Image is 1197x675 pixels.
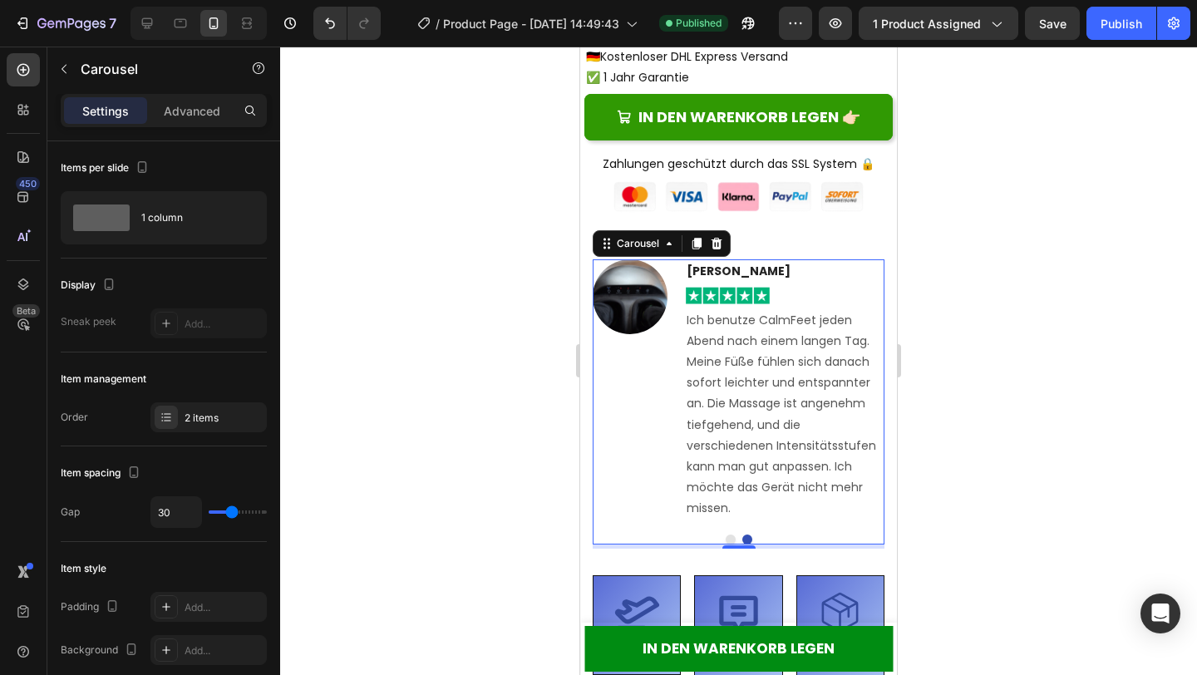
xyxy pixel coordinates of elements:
[1140,594,1180,633] div: Open Intercom Messenger
[61,561,106,576] div: Item style
[81,59,222,79] p: Carousel
[61,157,152,180] div: Items per slide
[151,497,201,527] input: Auto
[61,314,116,329] div: Sneak peek
[185,411,263,426] div: 2 items
[12,304,40,318] div: Beta
[443,15,619,32] span: Product Page - [DATE] 14:49:43
[1086,7,1156,40] button: Publish
[82,102,129,120] p: Settings
[1025,7,1080,40] button: Save
[1039,17,1066,31] span: Save
[61,372,146,387] div: Item management
[109,13,116,33] p: 7
[313,7,381,40] div: Undo/Redo
[676,16,722,31] span: Published
[859,7,1018,40] button: 1 product assigned
[873,15,981,32] span: 1 product assigned
[185,600,263,615] div: Add...
[61,274,119,297] div: Display
[61,639,141,662] div: Background
[16,177,40,190] div: 450
[61,462,144,485] div: Item spacing
[141,199,243,237] div: 1 column
[185,643,263,658] div: Add...
[1101,15,1142,32] div: Publish
[164,102,220,120] p: Advanced
[7,7,124,40] button: 7
[580,47,897,675] iframe: Design area
[436,15,440,32] span: /
[61,596,122,618] div: Padding
[61,410,88,425] div: Order
[61,505,80,520] div: Gap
